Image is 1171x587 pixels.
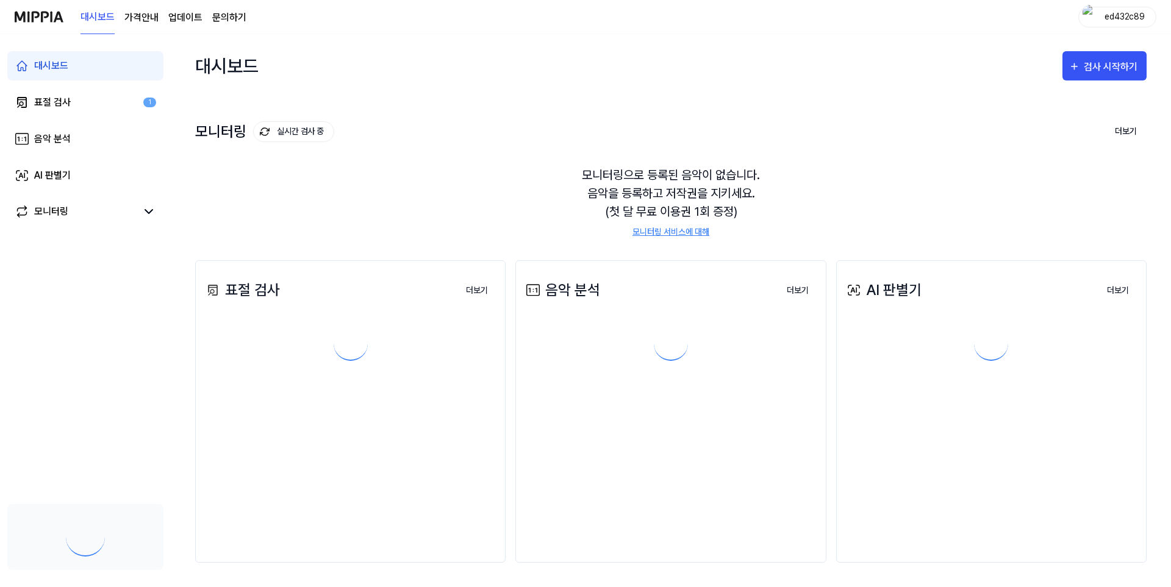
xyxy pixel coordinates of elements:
[168,10,202,25] a: 업데이트
[1101,10,1148,23] div: ed432c89
[632,226,709,238] a: 모니터링 서비스에 대해
[15,204,137,219] a: 모니터링
[143,98,156,108] div: 1
[7,124,163,154] a: 음악 분석
[34,204,68,219] div: 모니터링
[1105,119,1147,144] button: 더보기
[1078,7,1156,27] button: profileed432c89
[777,277,818,303] a: 더보기
[1084,59,1141,75] div: 검사 시작하기
[7,88,163,117] a: 표절 검사1
[260,127,270,137] img: monitoring Icon
[456,279,498,303] button: 더보기
[34,59,68,73] div: 대시보드
[34,132,71,146] div: 음악 분석
[212,10,246,25] a: 문의하기
[34,168,71,183] div: AI 판별기
[777,279,818,303] button: 더보기
[253,121,334,142] button: 실시간 검사 중
[1083,5,1097,29] img: profile
[456,277,498,303] a: 더보기
[1097,279,1139,303] button: 더보기
[1062,51,1147,80] button: 검사 시작하기
[844,279,922,301] div: AI 판별기
[34,95,71,110] div: 표절 검사
[195,46,259,85] div: 대시보드
[1097,277,1139,303] a: 더보기
[124,10,159,25] a: 가격안내
[523,279,600,301] div: 음악 분석
[81,1,115,34] a: 대시보드
[195,121,334,142] div: 모니터링
[7,51,163,80] a: 대시보드
[195,151,1147,253] div: 모니터링으로 등록된 음악이 없습니다. 음악을 등록하고 저작권을 지키세요. (첫 달 무료 이용권 1회 증정)
[7,161,163,190] a: AI 판별기
[203,279,280,301] div: 표절 검사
